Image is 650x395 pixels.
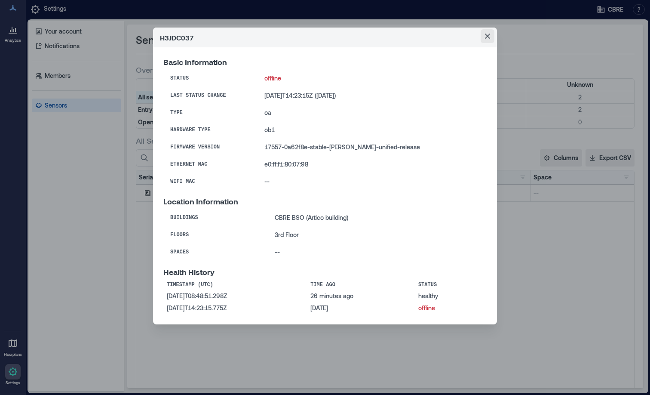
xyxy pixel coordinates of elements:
p: Location Information [163,197,487,206]
td: offline [415,302,487,314]
td: -- [258,173,487,190]
th: WiFi MAC [163,173,258,190]
button: Close [481,29,494,43]
th: Timestamp (UTC) [163,280,307,290]
th: Time Ago [307,280,415,290]
td: CBRE BSO (Artico building) [268,209,487,226]
th: Ethernet MAC [163,156,258,173]
td: ob1 [258,121,487,139]
th: Type [163,104,258,121]
td: healthy [415,290,487,302]
p: Basic Information [163,58,487,66]
td: [DATE]T14:23:15Z ([DATE]) [258,87,487,104]
td: [DATE] [307,302,415,314]
td: -- [268,244,487,261]
th: Spaces [163,244,268,261]
th: Floors [163,226,268,244]
th: Buildings [163,209,268,226]
td: 3rd Floor [268,226,487,244]
td: e0:ff:f1:80:07:98 [258,156,487,173]
th: Status [163,70,258,87]
td: [DATE]T08:48:51.298Z [163,290,307,302]
th: Last Status Change [163,87,258,104]
td: offline [258,70,487,87]
td: 17557-0a62f8e-stable-[PERSON_NAME]-unified-release [258,139,487,156]
td: oa [258,104,487,121]
td: [DATE]T14:23:15.775Z [163,302,307,314]
th: Status [415,280,487,290]
th: Firmware Version [163,139,258,156]
header: H3JDC037 [153,28,497,47]
p: Health History [163,268,487,276]
td: 26 minutes ago [307,290,415,302]
th: Hardware Type [163,121,258,139]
